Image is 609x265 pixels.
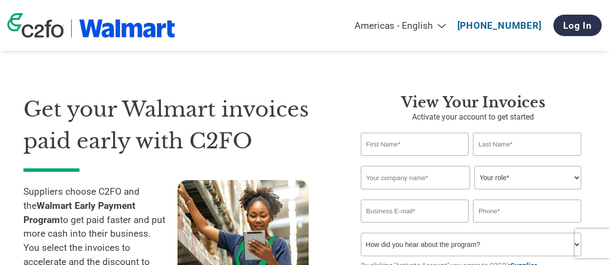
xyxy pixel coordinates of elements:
[473,224,581,229] div: Inavlid Phone Number
[473,133,581,156] input: Last Name*
[23,200,136,225] strong: Walmart Early Payment Program
[7,13,64,38] img: c2fo logo
[457,20,542,31] a: [PHONE_NUMBER]
[361,224,469,229] div: Inavlid Email Address
[361,157,469,162] div: Invalid first name or first name is too long
[79,20,175,38] img: Walmart
[473,200,581,223] input: Phone*
[361,190,581,196] div: Invalid company name or company name is too long
[473,157,581,162] div: Invalid last name or last name is too long
[361,111,586,123] p: Activate your account to get started
[361,200,469,223] input: Invalid Email format
[361,166,470,189] input: Your company name*
[474,166,581,189] select: Title/Role
[23,94,332,157] h1: Get your Walmart invoices paid early with C2FO
[553,15,602,36] a: Log In
[361,133,469,156] input: First Name*
[361,94,586,111] h3: View Your Invoices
